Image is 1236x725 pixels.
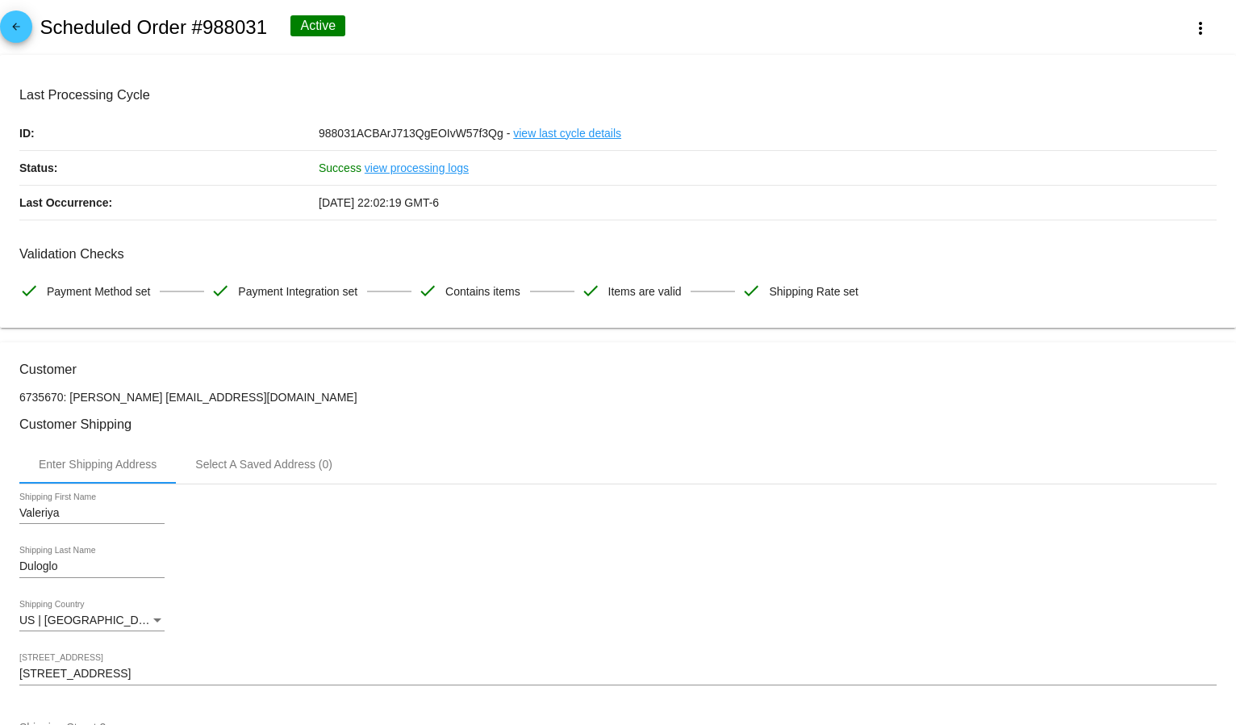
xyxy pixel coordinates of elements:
[418,281,437,300] mat-icon: check
[319,196,439,209] span: [DATE] 22:02:19 GMT-6
[19,246,1217,262] h3: Validation Checks
[608,274,682,308] span: Items are valid
[19,614,165,627] mat-select: Shipping Country
[445,274,520,308] span: Contains items
[290,15,345,36] div: Active
[319,161,361,174] span: Success
[741,281,761,300] mat-icon: check
[1191,19,1210,38] mat-icon: more_vert
[769,274,858,308] span: Shipping Rate set
[365,151,469,185] a: view processing logs
[238,274,357,308] span: Payment Integration set
[211,281,230,300] mat-icon: check
[47,274,150,308] span: Payment Method set
[195,458,332,471] div: Select A Saved Address (0)
[513,116,621,150] a: view last cycle details
[319,127,510,140] span: 988031ACBArJ713QgEOIvW57f3Qg -
[581,281,600,300] mat-icon: check
[19,116,319,150] p: ID:
[19,560,165,573] input: Shipping Last Name
[19,668,1217,681] input: Shipping Street 1
[19,417,1217,432] h3: Customer Shipping
[19,362,1217,377] h3: Customer
[19,186,319,220] p: Last Occurrence:
[19,281,39,300] mat-icon: check
[19,507,165,520] input: Shipping First Name
[19,151,319,185] p: Status:
[6,21,26,40] mat-icon: arrow_back
[19,614,162,627] span: US | [GEOGRAPHIC_DATA]
[19,391,1217,404] p: 6735670: [PERSON_NAME] [EMAIL_ADDRESS][DOMAIN_NAME]
[19,87,1217,103] h3: Last Processing Cycle
[40,16,267,39] h2: Scheduled Order #988031
[39,458,157,471] div: Enter Shipping Address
